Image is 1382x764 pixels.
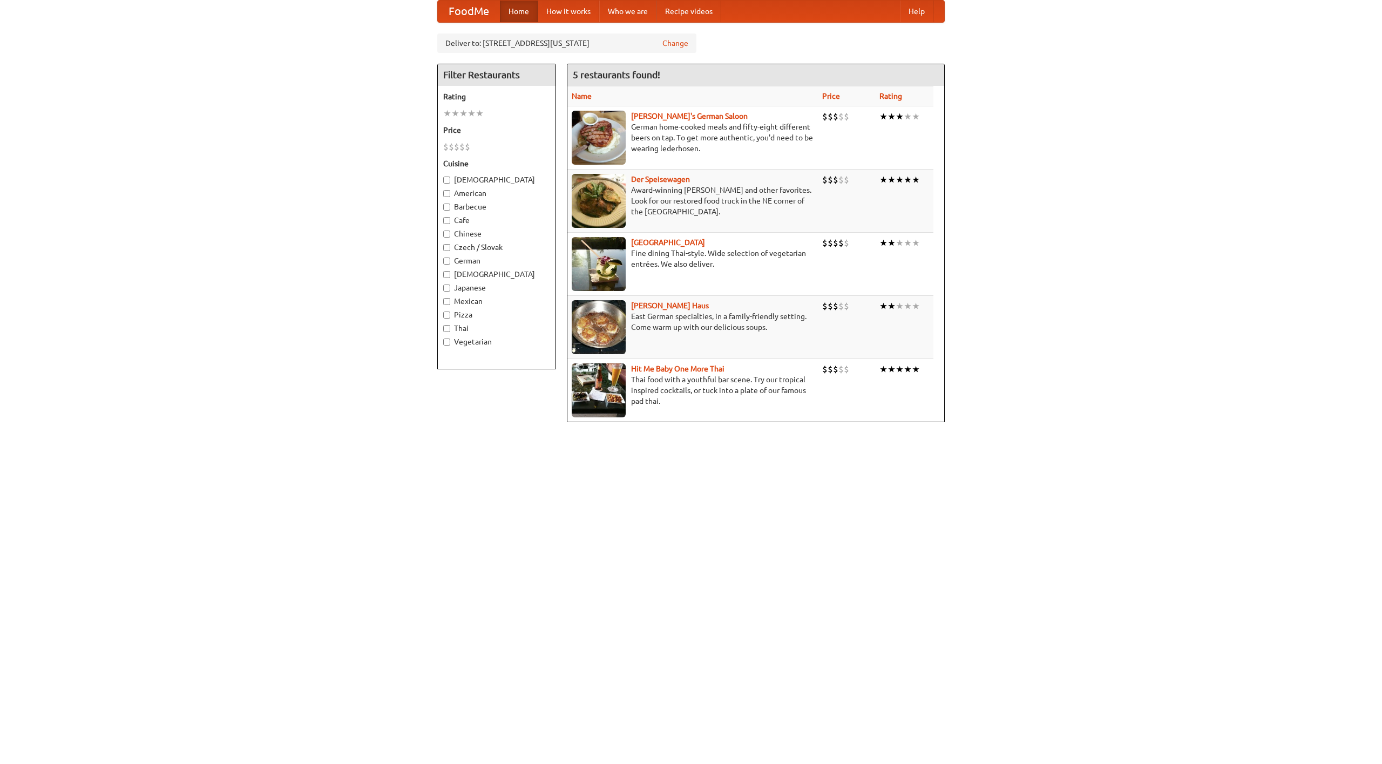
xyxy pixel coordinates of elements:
input: American [443,190,450,197]
a: [PERSON_NAME] Haus [631,301,709,310]
img: babythai.jpg [572,363,626,417]
label: Czech / Slovak [443,242,550,253]
li: ★ [888,363,896,375]
label: Cafe [443,215,550,226]
li: $ [838,363,844,375]
label: Japanese [443,282,550,293]
label: Barbecue [443,201,550,212]
li: $ [822,174,828,186]
li: ★ [879,111,888,123]
li: ★ [879,237,888,249]
a: Rating [879,92,902,100]
img: satay.jpg [572,237,626,291]
input: Thai [443,325,450,332]
a: [PERSON_NAME]'s German Saloon [631,112,748,120]
input: Chinese [443,231,450,238]
li: ★ [904,300,912,312]
li: ★ [888,174,896,186]
li: ★ [912,111,920,123]
li: ★ [904,363,912,375]
p: Thai food with a youthful bar scene. Try our tropical inspired cocktails, or tuck into a plate of... [572,374,814,407]
div: Deliver to: [STREET_ADDRESS][US_STATE] [437,33,696,53]
li: ★ [896,111,904,123]
li: ★ [888,111,896,123]
li: $ [822,111,828,123]
li: $ [844,300,849,312]
label: Pizza [443,309,550,320]
label: American [443,188,550,199]
input: [DEMOGRAPHIC_DATA] [443,177,450,184]
h5: Cuisine [443,158,550,169]
li: $ [833,174,838,186]
img: kohlhaus.jpg [572,300,626,354]
input: [DEMOGRAPHIC_DATA] [443,271,450,278]
li: ★ [896,174,904,186]
h5: Price [443,125,550,136]
li: $ [844,363,849,375]
li: ★ [451,107,459,119]
p: German home-cooked meals and fifty-eight different beers on tap. To get more authentic, you'd nee... [572,121,814,154]
li: $ [838,300,844,312]
a: Change [662,38,688,49]
ng-pluralize: 5 restaurants found! [573,70,660,80]
p: East German specialties, in a family-friendly setting. Come warm up with our delicious soups. [572,311,814,333]
li: ★ [879,174,888,186]
a: How it works [538,1,599,22]
li: ★ [468,107,476,119]
li: ★ [912,363,920,375]
li: ★ [879,363,888,375]
li: ★ [912,237,920,249]
li: $ [828,237,833,249]
li: ★ [888,237,896,249]
a: Home [500,1,538,22]
li: ★ [443,107,451,119]
li: $ [822,363,828,375]
li: $ [449,141,454,153]
a: Der Speisewagen [631,175,690,184]
li: ★ [912,174,920,186]
li: ★ [904,174,912,186]
b: [GEOGRAPHIC_DATA] [631,238,705,247]
input: Cafe [443,217,450,224]
li: $ [833,300,838,312]
li: $ [822,237,828,249]
li: $ [459,141,465,153]
input: Vegetarian [443,339,450,346]
label: Vegetarian [443,336,550,347]
p: Award-winning [PERSON_NAME] and other favorites. Look for our restored food truck in the NE corne... [572,185,814,217]
input: Pizza [443,312,450,319]
li: $ [833,237,838,249]
h4: Filter Restaurants [438,64,555,86]
li: $ [838,174,844,186]
a: Price [822,92,840,100]
li: $ [833,363,838,375]
li: $ [443,141,449,153]
li: $ [454,141,459,153]
a: Recipe videos [656,1,721,22]
input: Japanese [443,285,450,292]
li: ★ [912,300,920,312]
li: $ [838,237,844,249]
label: [DEMOGRAPHIC_DATA] [443,269,550,280]
label: Mexican [443,296,550,307]
li: $ [844,174,849,186]
li: $ [828,300,833,312]
img: esthers.jpg [572,111,626,165]
li: ★ [896,363,904,375]
h5: Rating [443,91,550,102]
li: $ [844,111,849,123]
input: German [443,258,450,265]
li: $ [844,237,849,249]
li: ★ [476,107,484,119]
li: $ [822,300,828,312]
img: speisewagen.jpg [572,174,626,228]
input: Czech / Slovak [443,244,450,251]
li: $ [828,174,833,186]
li: ★ [896,300,904,312]
a: Name [572,92,592,100]
a: Hit Me Baby One More Thai [631,364,724,373]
